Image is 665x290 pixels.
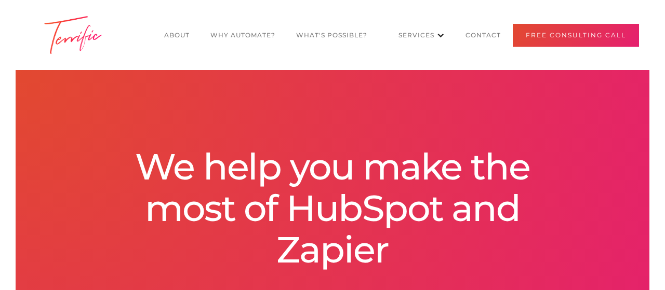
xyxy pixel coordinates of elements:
img: Terrific Logo [26,16,119,54]
a: Services [388,25,434,45]
a: CONTACT [455,25,511,45]
a: home [26,16,119,54]
div: Free Consulting Call [526,30,626,40]
div: Services [378,15,455,56]
a: Free Consulting Call [513,24,639,47]
a: What's POssible? [286,25,378,45]
a: Why Automate? [200,25,286,45]
div: We help you make the most of HubSpot and Zapier [92,146,572,270]
a: About [154,25,200,45]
